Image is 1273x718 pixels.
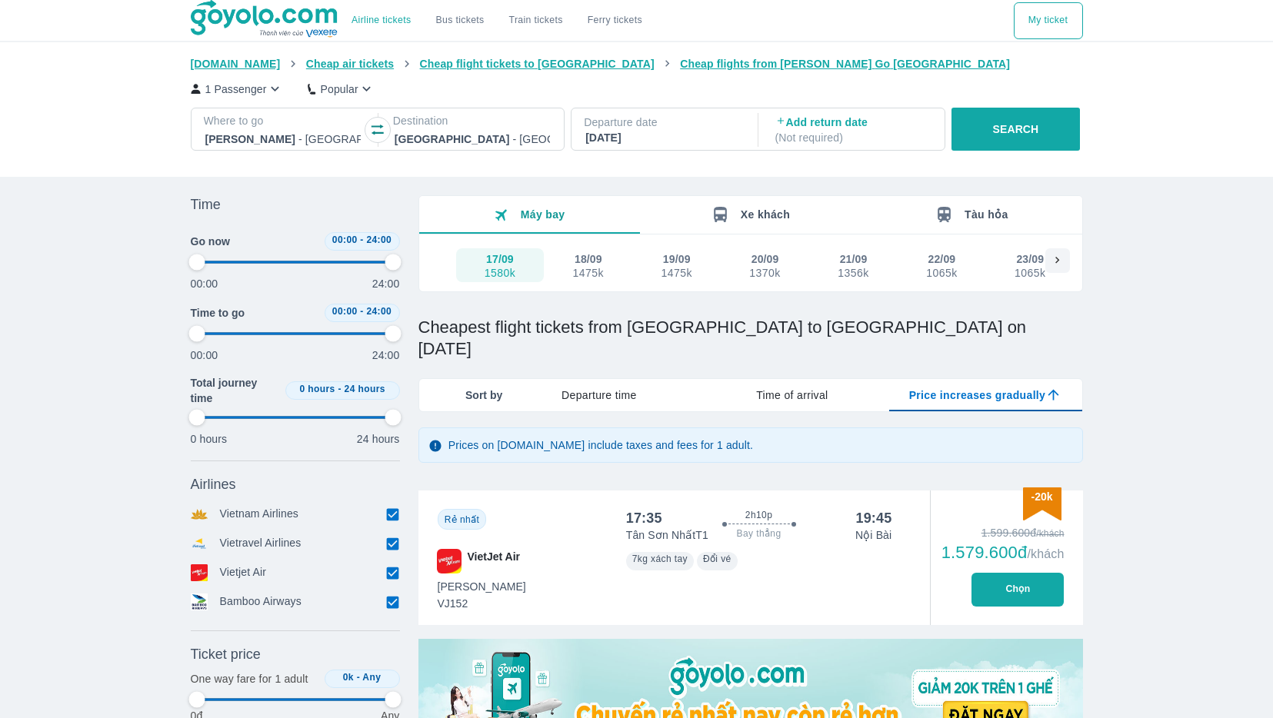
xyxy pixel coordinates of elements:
div: 22/09 [928,251,956,267]
h1: Cheapest flight tickets from [GEOGRAPHIC_DATA] to [GEOGRAPHIC_DATA] on [DATE] [418,317,1083,360]
span: 24:00 [366,306,392,317]
div: lab API tabs example [502,379,1081,411]
div: 23/09 [1016,251,1044,267]
span: Time to go [191,305,245,321]
span: Any [362,672,381,683]
span: - [357,672,360,683]
span: Xe khách [741,208,790,221]
div: 1580k [485,267,515,279]
span: Đổi vé [703,553,731,564]
img: discount [1023,487,1061,520]
div: 1.579.600đ [941,543,1065,562]
span: 2h10p [745,509,772,521]
span: - [360,234,363,245]
span: 00:00 [332,306,358,317]
span: Departure time [562,387,637,403]
span: VJ152 [438,596,526,611]
p: SEARCH [992,121,1038,137]
p: Prices on [DOMAIN_NAME] include taxes and fees for 1 adult. [448,437,753,453]
span: 0k [343,672,354,683]
button: Ferry tickets [575,2,655,39]
div: 1475k [573,267,604,279]
span: 24 hours [345,384,385,394]
span: Time [191,195,221,214]
span: [PERSON_NAME] [438,579,526,594]
span: 24:00 [366,234,392,245]
span: Sort by [465,387,502,403]
span: Ticket price [191,645,261,663]
span: /khách [1027,547,1064,560]
button: SEARCH [951,108,1080,151]
p: Vietnam Airlines [220,506,299,523]
button: Chọn [971,573,1064,607]
span: Cheap air tickets [306,58,394,70]
div: choose transportation mode [1014,2,1083,39]
div: 1475k [661,267,691,279]
div: 19/09 [663,251,691,267]
p: 1 Passenger [205,81,267,97]
div: choose transportation mode [339,2,655,39]
p: Add return date [775,115,931,145]
span: Cheap flight tickets to [GEOGRAPHIC_DATA] [420,58,655,70]
div: 1065k [1015,267,1045,279]
div: 1.599.600đ [941,525,1065,540]
p: 24 hours [357,431,400,447]
p: 24:00 [372,276,400,291]
span: Price increases gradually [909,387,1046,403]
span: Airlines [191,475,236,494]
p: Vietjet Air [220,564,267,581]
span: 0 hours [300,384,335,394]
button: Popular [308,81,375,97]
span: Cheap flights from [PERSON_NAME] Go [GEOGRAPHIC_DATA] [680,58,1010,70]
span: 00:00 [332,234,358,245]
span: 7kg xách tay [632,553,688,564]
p: Destination [393,113,552,128]
span: Máy bay [521,208,565,221]
p: Bamboo Airways [220,593,302,610]
p: Popular [321,81,358,97]
p: Tân Sơn Nhất T1 [626,527,708,543]
div: [DATE] [585,130,741,145]
p: One way fare for 1 adult [191,671,308,686]
p: Where to go [204,113,362,128]
span: VietJet Air [468,549,520,573]
a: Train tickets [497,2,575,39]
span: Tàu hỏa [965,208,1008,221]
span: Go now [191,234,230,249]
div: 17/09 [486,251,514,267]
div: 21/09 [840,251,868,267]
div: 19:45 [855,509,891,527]
p: ( Not required ) [775,130,931,145]
div: 1065k [926,267,957,279]
p: 00:00 [191,276,218,291]
nav: breadcrumb [191,56,1083,71]
span: Time of arrival [756,387,828,403]
p: Departure date [584,115,742,130]
div: 18/09 [575,251,602,267]
span: Total journey time [191,375,279,406]
span: Rẻ nhất [445,514,479,525]
img: VJ [437,549,462,573]
span: - [360,306,363,317]
div: 1356k [838,267,868,279]
p: Nội Bài [855,527,891,543]
p: 0 hours [191,431,228,447]
div: 20/09 [751,251,779,267]
button: 1 Passenger [191,81,283,97]
p: 00:00 [191,347,218,363]
div: 1370k [749,267,780,279]
span: - [338,384,341,394]
span: [DOMAIN_NAME] [191,58,281,70]
div: 17:35 [626,509,662,527]
p: Vietravel Airlines [220,535,302,552]
span: -20k [1031,490,1052,503]
p: 24:00 [372,347,400,363]
div: scrollable day and price [456,248,1045,282]
a: Bus tickets [435,15,484,26]
a: Airline tickets [352,15,411,26]
button: My ticket [1014,2,1083,39]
